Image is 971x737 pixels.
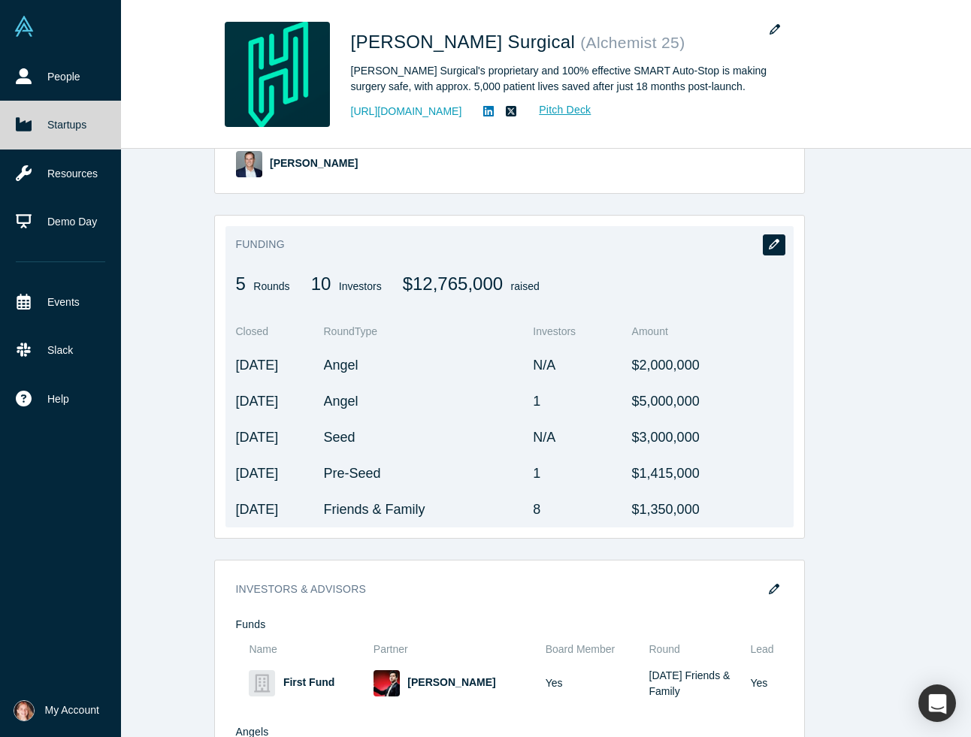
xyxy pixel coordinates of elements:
td: [DATE] [236,455,324,491]
td: $1,350,000 [622,491,783,527]
img: First Fund [249,670,275,696]
img: Hubly Surgical's Logo [225,22,330,127]
th: Investors [533,316,621,347]
td: [DATE] Friends & Family [644,663,746,705]
div: Investors [311,273,382,305]
img: Casey Qadir's Account [14,700,35,721]
img: Christian Busch [236,151,262,177]
td: 1 [533,383,621,419]
span: Pre-Seed [324,466,381,481]
td: N/A [533,419,621,455]
th: Round [644,636,746,663]
a: [PERSON_NAME] [270,157,358,169]
div: [PERSON_NAME] Surgical's proprietary and 100% effective SMART Auto-Stop is making surgery safe, w... [351,63,772,95]
div: Rounds [236,273,290,305]
td: $1,415,000 [622,455,783,491]
small: ( Alchemist 25 ) [580,34,685,51]
span: $12,765,000 [403,273,503,294]
a: Pitch Deck [522,101,591,119]
div: raised [403,273,540,305]
td: Yes [746,663,783,705]
a: [URL][DOMAIN_NAME] [351,104,462,119]
h3: Funding [236,237,762,252]
td: $5,000,000 [622,383,783,419]
span: 5 [236,273,246,294]
button: My Account [14,700,99,721]
td: [DATE] [236,419,324,455]
span: Help [47,391,69,407]
th: Closed [236,316,324,347]
span: Seed [324,430,355,445]
td: [DATE] [236,491,324,527]
span: 10 [311,273,331,294]
th: Amount [622,316,783,347]
span: My Account [45,702,99,718]
a: First Fund [283,677,334,689]
td: $2,000,000 [622,347,783,383]
td: [DATE] [236,347,324,383]
td: $3,000,000 [622,419,783,455]
td: N/A [533,347,621,383]
td: [DATE] [236,383,324,419]
h3: Investors & Advisors [236,581,762,597]
a: [PERSON_NAME] [407,677,495,689]
th: Name [244,636,368,663]
span: [PERSON_NAME] Surgical [351,32,581,52]
span: Type [355,325,377,337]
th: Partner [368,636,540,663]
td: Yes [540,663,644,705]
th: Lead [746,636,783,663]
span: Angel [324,394,358,409]
span: Angel [324,358,358,373]
td: 8 [533,491,621,527]
h4: Funds [236,618,783,631]
img: Samarth Chandola [374,670,400,696]
span: Friends & Family [324,502,425,517]
img: Alchemist Vault Logo [14,16,35,37]
span: Board Member [546,643,616,655]
th: Round [324,316,534,347]
td: 1 [533,455,621,491]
